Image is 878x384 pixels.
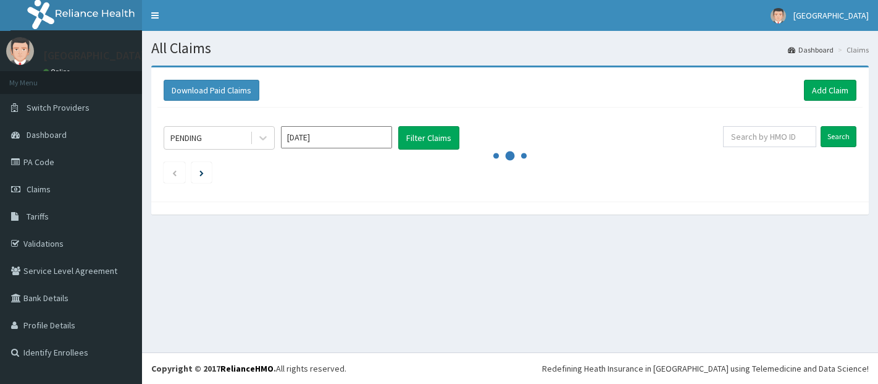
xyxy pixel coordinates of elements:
div: PENDING [170,132,202,144]
img: User Image [6,37,34,65]
p: [GEOGRAPHIC_DATA] [43,50,145,61]
a: Online [43,67,73,76]
span: Claims [27,184,51,195]
span: Tariffs [27,211,49,222]
span: Dashboard [27,129,67,140]
a: Add Claim [804,80,856,101]
a: Dashboard [788,45,834,55]
strong: Copyright © 2017 . [151,363,276,374]
img: User Image [771,8,786,23]
footer: All rights reserved. [142,352,878,384]
div: Redefining Heath Insurance in [GEOGRAPHIC_DATA] using Telemedicine and Data Science! [542,362,869,375]
span: Switch Providers [27,102,90,113]
a: Previous page [172,167,177,178]
h1: All Claims [151,40,869,56]
button: Filter Claims [398,126,459,150]
li: Claims [835,45,869,55]
input: Search [821,126,856,147]
a: RelianceHMO [220,363,274,374]
a: Next page [199,167,204,178]
input: Select Month and Year [281,126,392,148]
svg: audio-loading [491,137,529,174]
input: Search by HMO ID [723,126,816,147]
span: [GEOGRAPHIC_DATA] [793,10,869,21]
button: Download Paid Claims [164,80,259,101]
